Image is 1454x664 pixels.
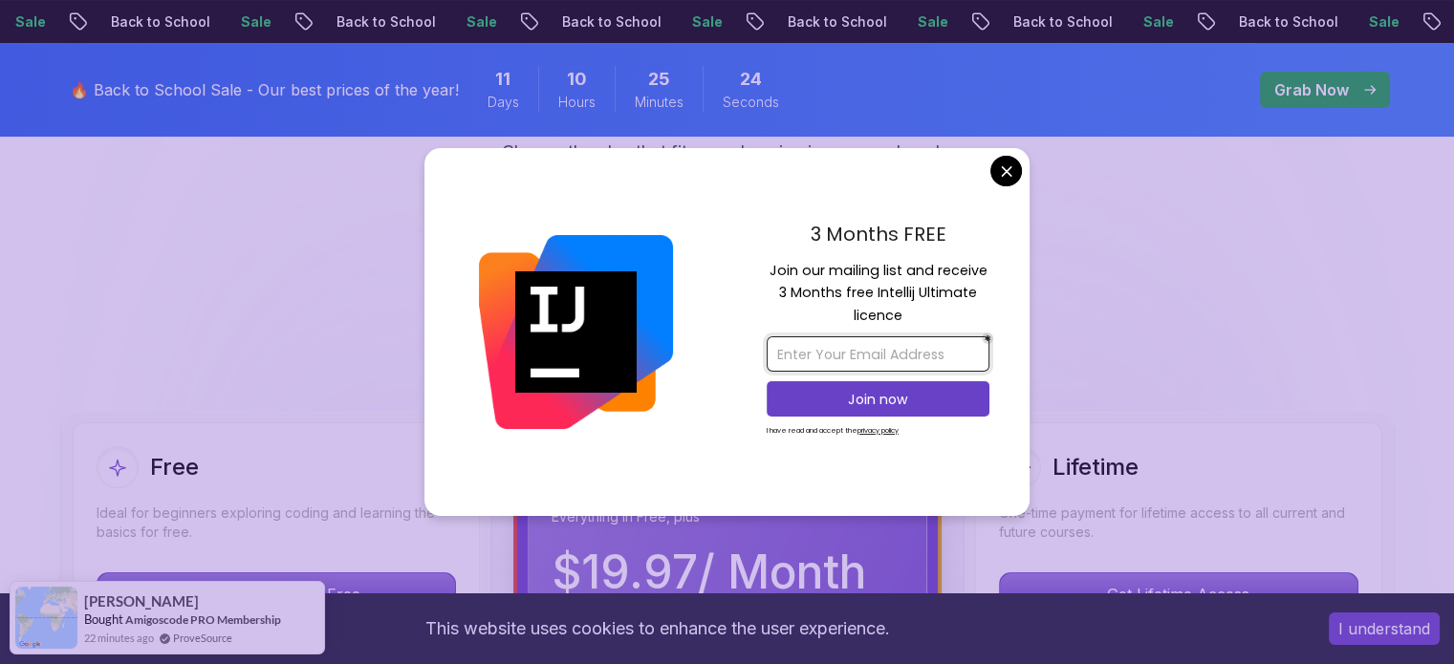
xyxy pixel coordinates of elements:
p: Choose the plan that fits your learning journey and goals. [502,139,953,165]
p: Grab Now [1274,78,1349,101]
h2: Lifetime [1053,452,1139,482]
div: This website uses cookies to enhance the user experience. [14,608,1300,650]
p: Everything in Free, plus [552,507,903,526]
button: Accept cookies [1329,612,1440,645]
p: Back to School [1208,12,1338,32]
button: Start Learning for Free [97,572,456,616]
img: provesource social proof notification image [15,587,77,649]
span: Seconds [723,93,779,112]
p: Back to School [757,12,887,32]
span: 24 Seconds [740,66,762,93]
span: Bought [84,611,123,627]
span: 10 Hours [567,66,587,93]
p: Sale [1113,12,1174,32]
p: Back to School [306,12,436,32]
p: $ 19.97 / Month [552,549,866,595]
button: Get Lifetime Access [999,572,1358,616]
p: Get Lifetime Access [1000,573,1357,615]
span: 22 minutes ago [84,630,154,646]
p: Back to School [532,12,662,32]
p: Sale [436,12,497,32]
span: Hours [558,93,596,112]
span: [PERSON_NAME] [84,593,199,610]
p: Sale [662,12,723,32]
p: Sale [1338,12,1400,32]
span: Days [488,93,519,112]
p: One-time payment for lifetime access to all current and future courses. [999,503,1358,542]
p: Back to School [80,12,210,32]
p: Sale [210,12,271,32]
span: 25 Minutes [648,66,670,93]
h2: Free [150,452,199,482]
p: Ideal for beginners exploring coding and learning the basics for free. [97,503,456,542]
a: ProveSource [173,630,232,646]
p: Sale [887,12,948,32]
p: 🔥 Back to School Sale - Our best prices of the year! [70,78,459,101]
span: Minutes [635,93,684,112]
p: Start Learning for Free [98,573,455,615]
p: Back to School [983,12,1113,32]
a: Get Lifetime Access [999,585,1358,604]
span: 11 Days [495,66,510,93]
a: Amigoscode PRO Membership [125,612,281,627]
